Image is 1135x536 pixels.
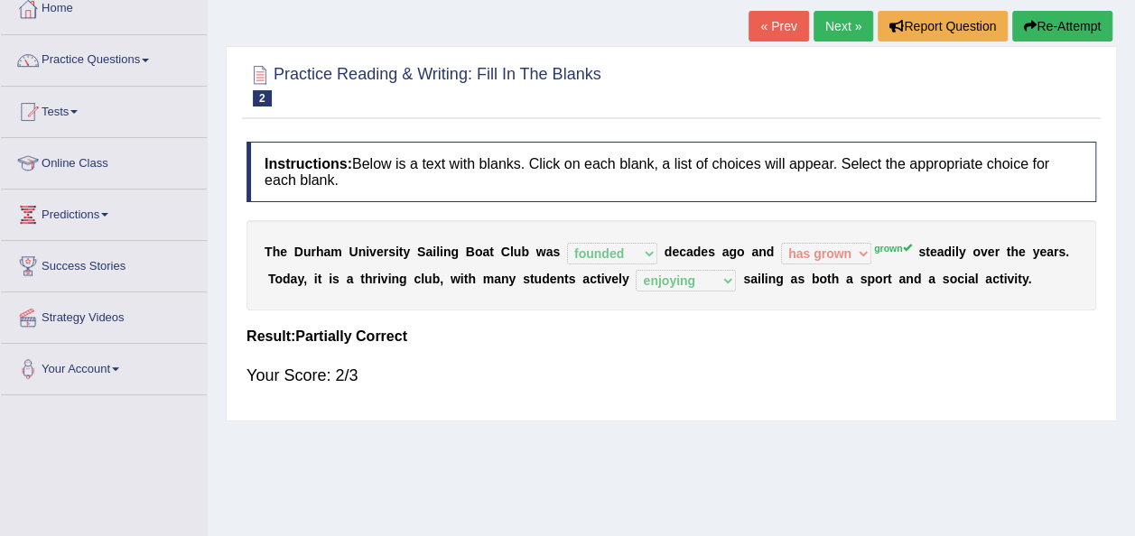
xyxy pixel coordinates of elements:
b: u [514,245,522,259]
b: g [729,245,737,259]
b: y [622,272,629,286]
a: Your Account [1,344,207,389]
b: d [542,272,550,286]
b: s [1058,245,1065,259]
b: l [619,272,622,286]
b: a [985,272,992,286]
b: e [1019,245,1026,259]
b: a [790,272,797,286]
b: l [761,272,765,286]
b: n [443,245,451,259]
b: e [611,272,619,286]
b: m [483,272,494,286]
a: Strategy Videos [1,292,207,337]
b: c [590,272,597,286]
b: o [972,245,981,259]
b: n [556,272,564,286]
b: a [545,245,553,259]
b: s [743,272,750,286]
b: h [273,245,281,259]
b: t [464,272,469,286]
a: Success Stories [1,241,207,286]
b: a [750,272,758,286]
b: s [523,272,530,286]
b: n [501,272,509,286]
b: t [827,272,832,286]
b: t [1018,272,1022,286]
b: r [372,272,377,286]
b: d [944,245,952,259]
b: d [693,245,702,259]
b: c [414,272,421,286]
b: i [758,272,761,286]
b: y [403,245,410,259]
b: s [553,245,560,259]
b: y [959,245,966,259]
b: Instructions: [265,156,352,171]
a: « Prev [749,11,808,42]
b: T [265,245,273,259]
b: n [391,272,399,286]
b: h [832,272,840,286]
b: i [461,272,464,286]
a: Predictions [1,189,207,235]
b: n [906,272,914,286]
b: a [425,245,433,259]
b: a [323,245,330,259]
b: s [943,272,950,286]
b: e [377,245,384,259]
b: l [974,272,978,286]
b: i [964,272,968,286]
b: b [521,245,529,259]
span: 2 [253,90,272,106]
b: e [1039,245,1047,259]
b: o [475,245,483,259]
b: i [765,272,768,286]
b: y [297,272,303,286]
b: b [433,272,441,286]
b: , [303,272,307,286]
a: Online Class [1,138,207,183]
b: e [280,245,287,259]
b: a [898,272,906,286]
b: d [914,272,922,286]
button: Report Question [878,11,1008,42]
b: h [1010,245,1019,259]
b: s [708,245,715,259]
b: i [600,272,604,286]
b: i [395,245,399,259]
b: g [399,272,407,286]
b: i [314,272,318,286]
b: a [347,272,354,286]
b: v [981,245,988,259]
b: a [928,272,935,286]
b: s [860,272,867,286]
a: Tests [1,87,207,132]
b: c [679,245,686,259]
b: t [318,272,322,286]
b: a [482,245,489,259]
b: a [968,272,975,286]
b: i [377,272,381,286]
b: a [846,272,853,286]
b: e [550,272,557,286]
b: t [888,272,892,286]
b: r [384,245,388,259]
b: l [510,245,514,259]
b: r [882,272,887,286]
b: g [776,272,784,286]
b: U [349,245,358,259]
div: Your Score: 2/3 [247,354,1096,397]
b: d [283,272,291,286]
b: e [701,245,708,259]
b: i [433,245,436,259]
b: a [722,245,730,259]
b: l [955,245,959,259]
b: y [508,272,516,286]
b: w [536,245,546,259]
b: i [1003,272,1007,286]
b: m [330,245,341,259]
h4: Result: [247,328,1096,345]
b: a [751,245,758,259]
b: o [737,245,745,259]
